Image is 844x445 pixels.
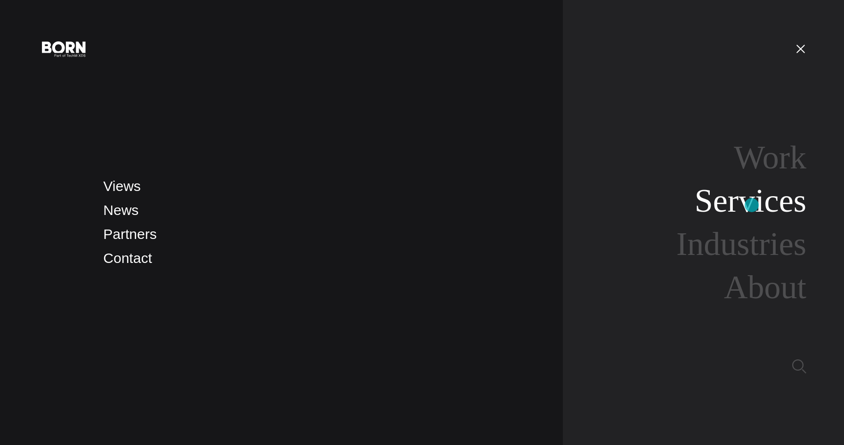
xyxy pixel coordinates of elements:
button: Open [789,39,812,58]
a: News [103,202,138,218]
a: Partners [103,226,156,242]
a: Contact [103,250,152,266]
img: Search [792,359,806,373]
a: Industries [676,226,806,262]
a: Work [734,139,806,175]
a: Services [695,183,806,219]
a: Views [103,178,140,194]
a: About [724,269,806,305]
